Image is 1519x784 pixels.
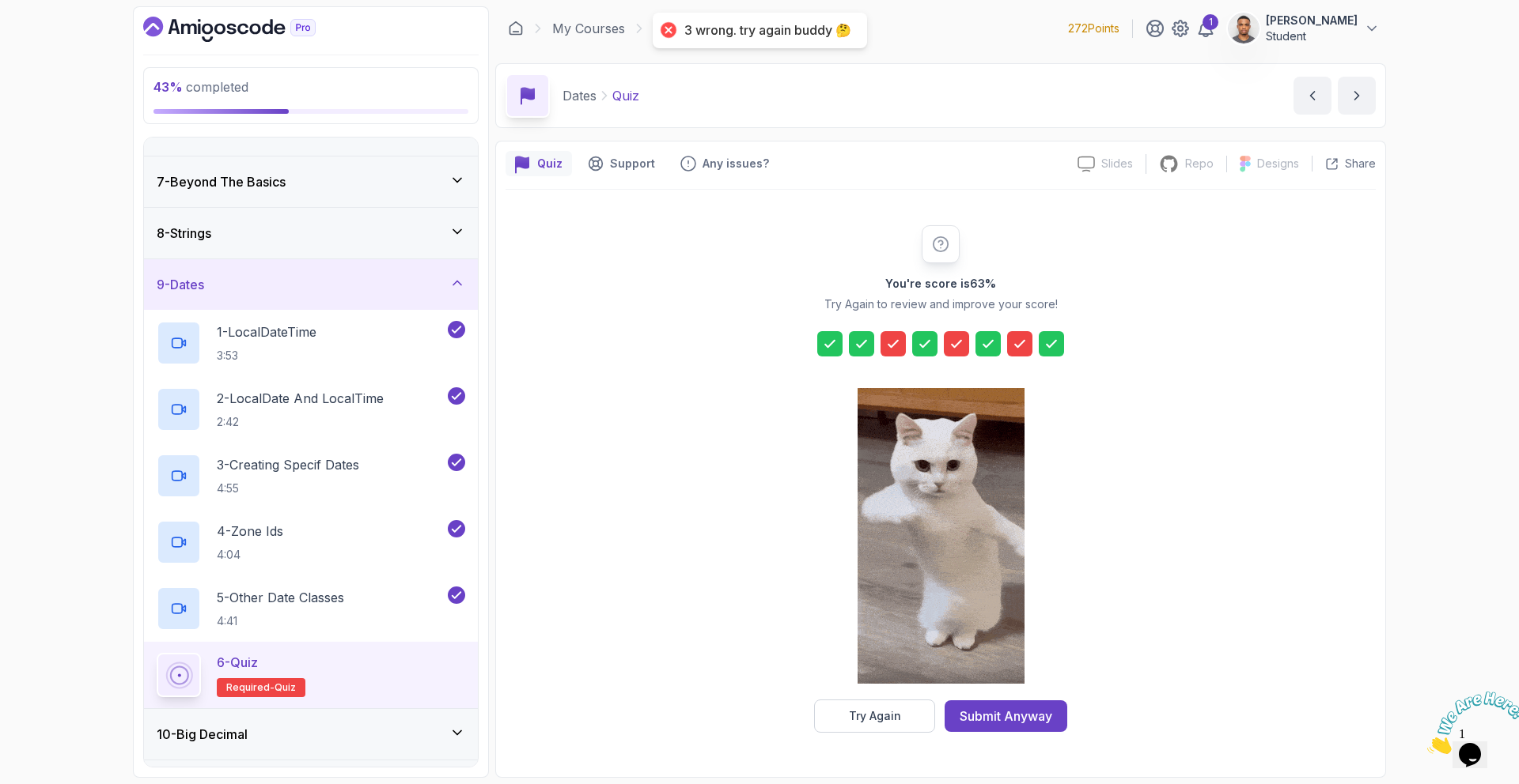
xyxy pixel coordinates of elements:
[703,156,769,171] p: Any issues?
[858,388,1025,684] img: cool-cat
[217,481,359,496] p: 4:55
[157,653,465,697] button: 6-QuizRequired-quiz
[684,22,851,39] div: 3 wrong. try again buddy 🤔
[144,208,478,258] button: 8-Strings
[157,321,465,365] button: 1-LocalDateTime3:53
[226,681,275,694] span: Required-
[1338,77,1376,115] button: next content
[960,707,1052,726] div: Submit Anyway
[1345,156,1376,171] p: Share
[563,86,597,105] p: Dates
[1228,13,1380,44] button: user profile image[PERSON_NAME]Student
[144,156,478,207] button: 7-Beyond The Basics
[824,296,1058,312] p: Try Again to review and improve your score!
[1294,77,1331,115] button: previous content
[153,79,183,95] span: 43 %
[157,275,204,294] h3: 9 - Dates
[143,17,352,42] a: Dashboard
[217,522,283,541] p: 4 - Zone Ids
[1266,28,1358,44] p: Student
[217,613,344,629] p: 4:41
[217,455,359,474] p: 3 - Creating Specif Dates
[537,156,563,171] p: Quiz
[157,224,211,243] h3: 8 - Strings
[945,700,1067,732] button: Submit Anyway
[217,547,283,563] p: 4:04
[1196,19,1215,38] a: 1
[144,259,478,310] button: 9-Dates
[144,709,478,759] button: 10-Big Decimal
[508,21,524,36] a: Dashboard
[506,151,572,176] button: quiz button
[217,653,258,672] p: 6 - Quiz
[610,156,655,171] p: Support
[1266,13,1358,28] p: [PERSON_NAME]
[157,520,465,564] button: 4-Zone Ids4:04
[814,699,935,733] button: Try Again
[217,389,384,408] p: 2 - LocalDate And LocalTime
[1229,13,1259,43] img: user profile image
[6,6,104,69] img: Chat attention grabber
[153,79,248,95] span: completed
[1312,156,1376,171] button: Share
[217,348,316,364] p: 3:53
[849,708,901,724] div: Try Again
[157,725,248,744] h3: 10 - Big Decimal
[1068,21,1119,36] p: 272 Points
[612,86,639,105] p: Quiz
[6,6,13,20] span: 1
[157,586,465,631] button: 5-Other Date Classes4:41
[157,387,465,432] button: 2-LocalDate And LocalTime2:42
[1185,156,1214,171] p: Repo
[671,151,778,176] button: Feedback button
[578,151,665,176] button: Support button
[157,454,465,498] button: 3-Creating Specif Dates4:55
[1421,685,1519,760] iframe: chat widget
[217,414,384,430] p: 2:42
[217,322,316,341] p: 1 - LocalDateTime
[552,19,625,38] a: My Courses
[275,681,296,694] span: quiz
[1203,14,1218,30] div: 1
[1257,156,1299,171] p: Designs
[157,172,286,191] h3: 7 - Beyond The Basics
[885,276,996,292] h2: You're score is 63 %
[1101,156,1133,171] p: Slides
[217,588,344,607] p: 5 - Other Date Classes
